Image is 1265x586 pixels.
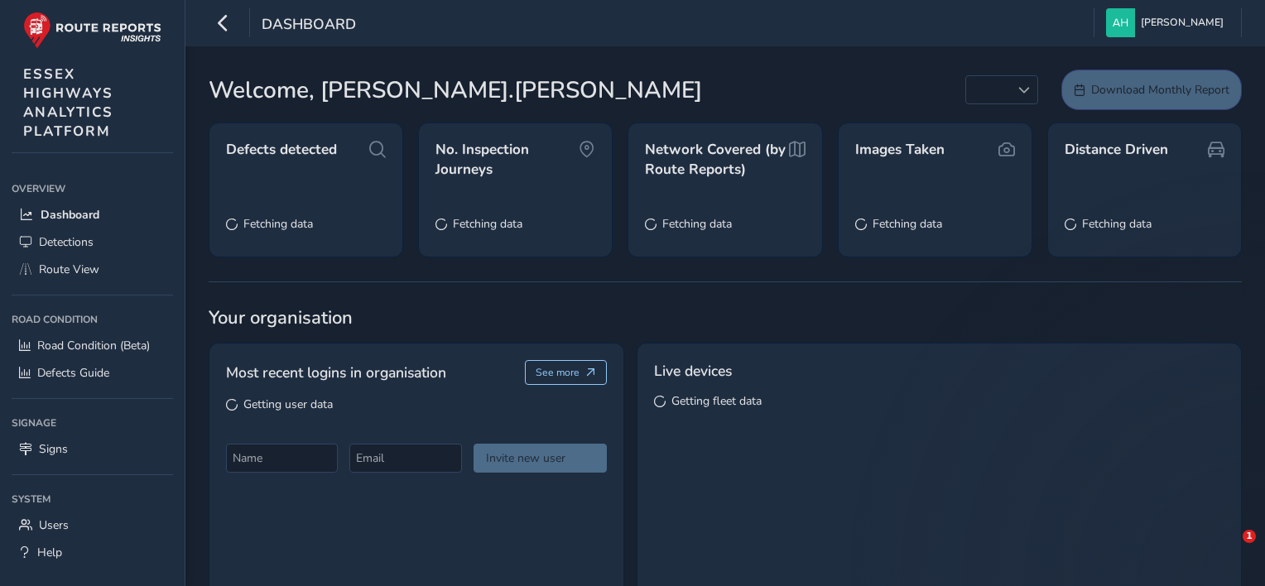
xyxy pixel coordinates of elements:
span: Fetching data [873,216,942,232]
a: Road Condition (Beta) [12,332,173,359]
span: Users [39,517,69,533]
a: Signs [12,435,173,463]
div: Overview [12,176,173,201]
a: Defects Guide [12,359,173,387]
span: Dashboard [262,14,356,37]
span: Your organisation [209,305,1242,330]
span: Distance Driven [1065,140,1168,160]
span: Signs [39,441,68,457]
button: See more [525,360,607,385]
span: Fetching data [243,216,313,232]
span: See more [536,366,580,379]
span: Help [37,545,62,560]
a: Detections [12,228,173,256]
span: Dashboard [41,207,99,223]
span: Getting fleet data [671,393,762,409]
a: Route View [12,256,173,283]
img: diamond-layout [1106,8,1135,37]
span: Images Taken [855,140,945,160]
button: [PERSON_NAME] [1106,8,1229,37]
span: Fetching data [1082,216,1152,232]
div: System [12,487,173,512]
span: Fetching data [453,216,522,232]
a: Help [12,539,173,566]
span: Network Covered (by Route Reports) [645,140,788,179]
span: ESSEX HIGHWAYS ANALYTICS PLATFORM [23,65,113,141]
input: Email [349,444,461,473]
span: Getting user data [243,396,333,412]
span: 1 [1243,530,1256,543]
input: Name [226,444,338,473]
img: rr logo [23,12,161,49]
span: Most recent logins in organisation [226,362,446,383]
span: Welcome, [PERSON_NAME].[PERSON_NAME] [209,73,702,108]
iframe: Intercom live chat [1209,530,1248,569]
span: [PERSON_NAME] [1141,8,1224,37]
span: Defects Guide [37,365,109,381]
a: Dashboard [12,201,173,228]
div: Signage [12,411,173,435]
span: Defects detected [226,140,337,160]
span: Road Condition (Beta) [37,338,150,353]
span: Detections [39,234,94,250]
a: Users [12,512,173,539]
span: No. Inspection Journeys [435,140,579,179]
span: Fetching data [662,216,732,232]
span: Live devices [654,360,732,382]
div: Road Condition [12,307,173,332]
span: Route View [39,262,99,277]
